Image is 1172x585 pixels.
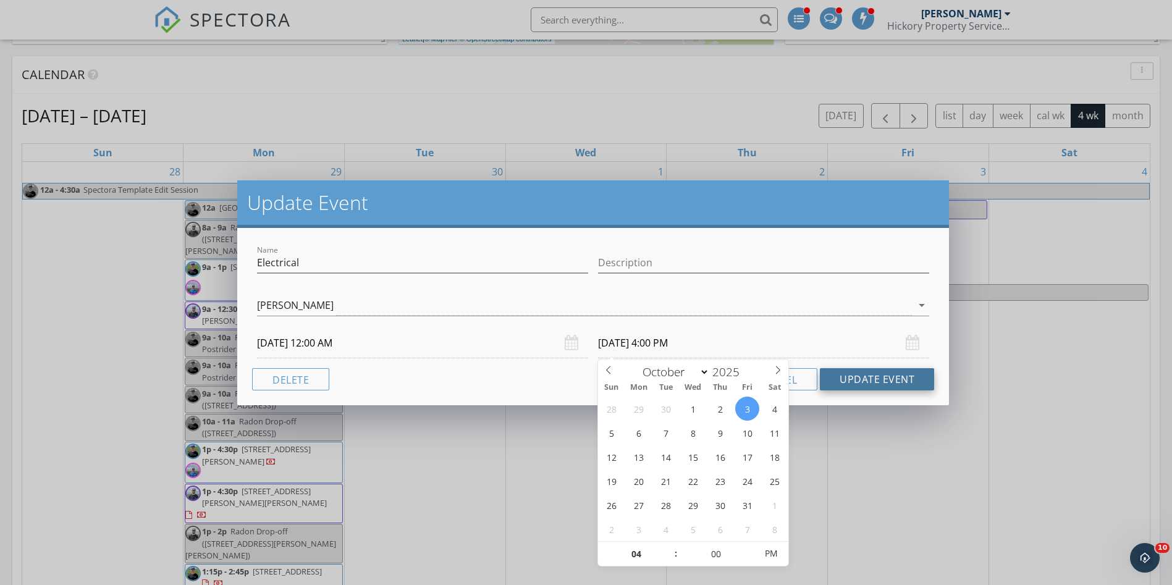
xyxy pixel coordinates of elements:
[681,493,705,517] span: October 29, 2025
[707,384,734,392] span: Thu
[762,421,786,445] span: October 11, 2025
[680,384,707,392] span: Wed
[654,397,678,421] span: September 30, 2025
[681,397,705,421] span: October 1, 2025
[734,384,761,392] span: Fri
[681,469,705,493] span: October 22, 2025
[681,517,705,541] span: November 5, 2025
[708,397,732,421] span: October 2, 2025
[762,397,786,421] span: October 4, 2025
[654,469,678,493] span: October 21, 2025
[735,397,759,421] span: October 3, 2025
[762,493,786,517] span: November 1, 2025
[654,421,678,445] span: October 7, 2025
[599,493,623,517] span: October 26, 2025
[598,384,625,392] span: Sun
[652,384,680,392] span: Tue
[257,300,334,311] div: [PERSON_NAME]
[754,541,788,566] span: Click to toggle
[598,328,929,358] input: Select date
[252,368,329,390] button: Delete
[761,384,788,392] span: Sat
[708,493,732,517] span: October 30, 2025
[681,421,705,445] span: October 8, 2025
[599,445,623,469] span: October 12, 2025
[599,421,623,445] span: October 5, 2025
[762,469,786,493] span: October 25, 2025
[735,421,759,445] span: October 10, 2025
[762,445,786,469] span: October 18, 2025
[708,469,732,493] span: October 23, 2025
[681,445,705,469] span: October 15, 2025
[626,445,651,469] span: October 13, 2025
[626,469,651,493] span: October 20, 2025
[247,190,939,215] h2: Update Event
[599,397,623,421] span: September 28, 2025
[708,445,732,469] span: October 16, 2025
[626,517,651,541] span: November 3, 2025
[654,445,678,469] span: October 14, 2025
[762,517,786,541] span: November 8, 2025
[735,493,759,517] span: October 31, 2025
[735,469,759,493] span: October 24, 2025
[709,364,750,380] input: Year
[626,397,651,421] span: September 29, 2025
[625,384,652,392] span: Mon
[820,368,934,390] button: Update Event
[599,517,623,541] span: November 2, 2025
[654,493,678,517] span: October 28, 2025
[914,298,929,313] i: arrow_drop_down
[654,517,678,541] span: November 4, 2025
[1130,543,1160,573] iframe: Intercom live chat
[626,421,651,445] span: October 6, 2025
[626,493,651,517] span: October 27, 2025
[674,541,678,566] span: :
[735,445,759,469] span: October 17, 2025
[1155,543,1170,553] span: 10
[708,421,732,445] span: October 9, 2025
[257,328,588,358] input: Select date
[735,517,759,541] span: November 7, 2025
[599,469,623,493] span: October 19, 2025
[708,517,732,541] span: November 6, 2025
